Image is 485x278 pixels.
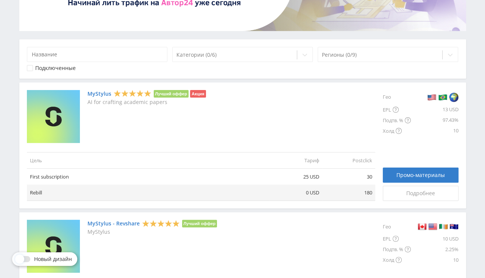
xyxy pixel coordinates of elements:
td: 180 [322,185,375,201]
div: Холд [383,255,411,265]
a: MyStylus [87,91,111,97]
span: Промо-материалы [396,172,445,178]
div: Гео [383,220,411,233]
td: 30 [322,169,375,185]
div: 97.43% [411,115,458,126]
div: EPL [383,233,411,244]
td: Цель [27,152,269,168]
div: EPL [383,104,411,115]
div: 5 Stars [142,219,180,227]
div: 10 [411,126,458,136]
li: Лучший оффер [182,220,217,227]
p: MyStylus [87,229,217,235]
td: Тариф [269,152,322,168]
div: Гео [383,90,411,104]
div: 10 USD [411,233,458,244]
td: Rebill [27,185,269,201]
li: Акция [190,90,206,98]
div: 10 [411,255,458,265]
p: AI for crafting academic papers [87,99,206,105]
a: Промо-материалы [383,168,458,183]
div: Подтв. % [383,244,411,255]
div: Холд [383,126,411,136]
div: 13 USD [411,104,458,115]
img: MyStylus - Revshare [27,220,80,273]
div: 5 Stars [114,90,151,98]
a: MyStylus - Revshare [87,221,140,227]
span: Новый дизайн [34,256,72,262]
a: Подробнее [383,186,458,201]
div: Подключенные [35,65,76,71]
input: Название [27,47,168,62]
td: First subscription [27,169,269,185]
div: 2.25% [411,244,458,255]
td: 0 USD [269,185,322,201]
div: Подтв. % [383,115,411,126]
span: Подробнее [406,190,435,196]
td: 25 USD [269,169,322,185]
td: Postclick [322,152,375,168]
img: MyStylus [27,90,80,143]
li: Лучший оффер [154,90,189,98]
